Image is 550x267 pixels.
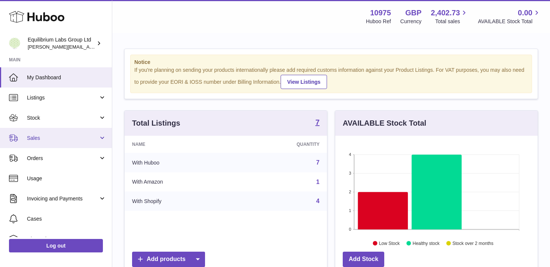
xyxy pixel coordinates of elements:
td: With Huboo [125,153,235,172]
td: With Amazon [125,172,235,192]
a: Log out [9,239,103,252]
span: Invoicing and Payments [27,195,98,202]
span: AVAILABLE Stock Total [478,18,541,25]
span: Channels [27,236,106,243]
div: If you're planning on sending your products internationally please add required customs informati... [134,67,528,89]
a: Add Stock [343,252,384,267]
span: Sales [27,135,98,142]
text: 1 [349,208,351,213]
a: 1 [316,179,320,185]
span: My Dashboard [27,74,106,81]
text: Low Stock [379,240,400,246]
th: Name [125,136,235,153]
text: 2 [349,190,351,194]
a: 0.00 AVAILABLE Stock Total [478,8,541,25]
strong: 10975 [370,8,391,18]
text: 0 [349,227,351,231]
span: Stock [27,114,98,122]
a: Add products [132,252,205,267]
span: Cases [27,215,106,222]
span: Orders [27,155,98,162]
div: Currency [400,18,422,25]
text: Healthy stock [413,240,440,246]
span: 0.00 [518,8,532,18]
h3: AVAILABLE Stock Total [343,118,426,128]
div: Equilibrium Labs Group Ltd [28,36,95,50]
a: 7 [316,159,320,166]
h3: Total Listings [132,118,180,128]
span: Total sales [435,18,468,25]
div: Huboo Ref [366,18,391,25]
a: 4 [316,198,320,204]
span: 2,402.73 [431,8,460,18]
th: Quantity [235,136,327,153]
td: With Shopify [125,191,235,211]
a: View Listings [281,75,327,89]
strong: Notice [134,59,528,66]
span: Usage [27,175,106,182]
span: [PERSON_NAME][EMAIL_ADDRESS][DOMAIN_NAME] [28,44,150,50]
a: 2,402.73 Total sales [431,8,469,25]
strong: 7 [315,119,320,126]
text: 3 [349,171,351,175]
text: Stock over 2 months [452,240,493,246]
img: h.woodrow@theliverclinic.com [9,38,20,49]
a: 7 [315,119,320,128]
strong: GBP [405,8,421,18]
span: Listings [27,94,98,101]
text: 4 [349,152,351,157]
